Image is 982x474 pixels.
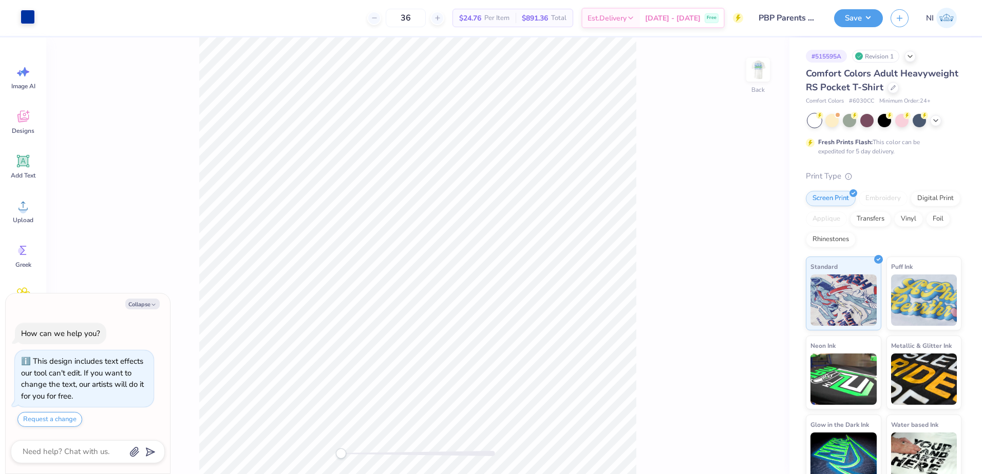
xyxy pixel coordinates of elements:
[850,211,891,227] div: Transfers
[645,13,701,24] span: [DATE] - [DATE]
[125,299,160,309] button: Collapse
[751,85,765,94] div: Back
[921,8,961,28] a: NI
[11,82,35,90] span: Image AI
[21,356,144,401] div: This design includes text effects our tool can't edit. If you want to change the text, our artist...
[810,261,838,272] span: Standard
[926,12,934,24] span: NI
[810,340,836,351] span: Neon Ink
[484,13,509,24] span: Per Item
[810,419,869,430] span: Glow in the Dark Ink
[12,127,34,135] span: Designs
[588,13,627,24] span: Est. Delivery
[806,67,958,93] span: Comfort Colors Adult Heavyweight RS Pocket T-Shirt
[806,50,847,63] div: # 515595A
[17,412,82,427] button: Request a change
[336,448,346,459] div: Accessibility label
[748,60,768,80] img: Back
[834,9,883,27] button: Save
[751,8,826,28] input: Untitled Design
[936,8,957,28] img: Nicole Isabelle Dimla
[859,191,908,206] div: Embroidery
[879,97,931,106] span: Minimum Order: 24 +
[806,97,844,106] span: Comfort Colors
[818,138,873,146] strong: Fresh Prints Flash:
[849,97,874,106] span: # 6030CC
[891,419,938,430] span: Water based Ink
[810,353,877,405] img: Neon Ink
[891,340,952,351] span: Metallic & Glitter Ink
[13,216,33,224] span: Upload
[806,211,847,227] div: Applique
[891,261,913,272] span: Puff Ink
[15,261,31,269] span: Greek
[911,191,960,206] div: Digital Print
[11,171,35,180] span: Add Text
[806,170,961,182] div: Print Type
[852,50,899,63] div: Revision 1
[891,353,957,405] img: Metallic & Glitter Ink
[891,274,957,326] img: Puff Ink
[926,211,950,227] div: Foil
[386,9,426,27] input: – –
[806,232,856,247] div: Rhinestones
[894,211,923,227] div: Vinyl
[459,13,481,24] span: $24.76
[21,328,100,339] div: How can we help you?
[806,191,856,206] div: Screen Print
[810,274,877,326] img: Standard
[818,137,945,156] div: This color can be expedited for 5 day delivery.
[551,13,566,24] span: Total
[522,13,548,24] span: $891.36
[707,14,716,22] span: Free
